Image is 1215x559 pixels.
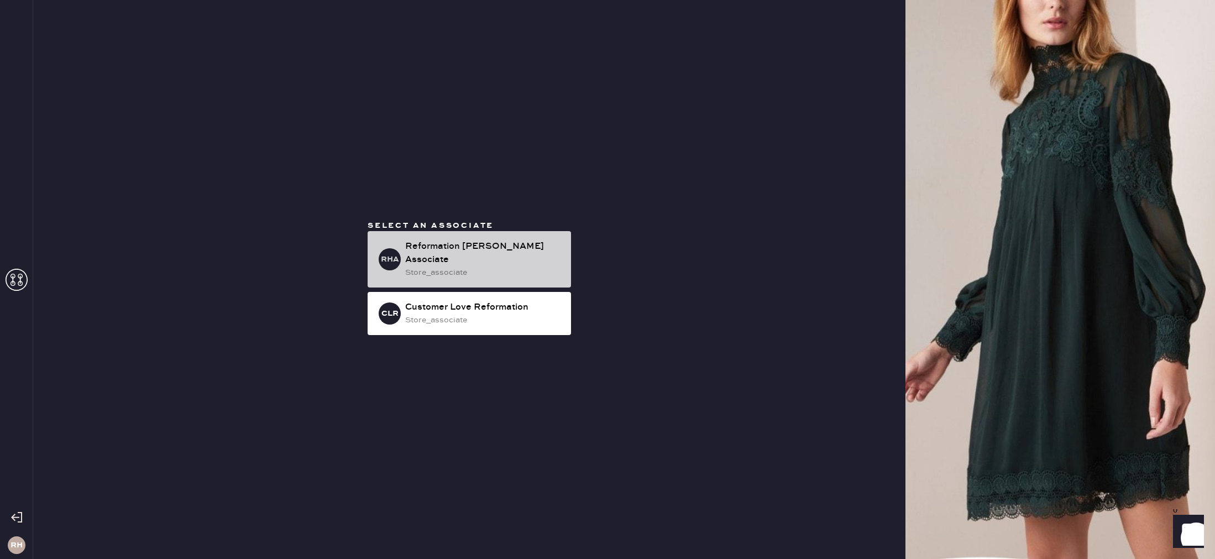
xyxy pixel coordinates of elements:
div: Reformation [PERSON_NAME] Associate [405,240,562,267]
h3: CLR [381,310,399,317]
span: Select an associate [368,221,494,231]
h3: RH [11,541,23,549]
iframe: Front Chat [1162,509,1210,557]
div: Customer Love Reformation [405,301,562,314]
h3: RHA [381,255,399,263]
div: store_associate [405,267,562,279]
div: store_associate [405,314,562,326]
